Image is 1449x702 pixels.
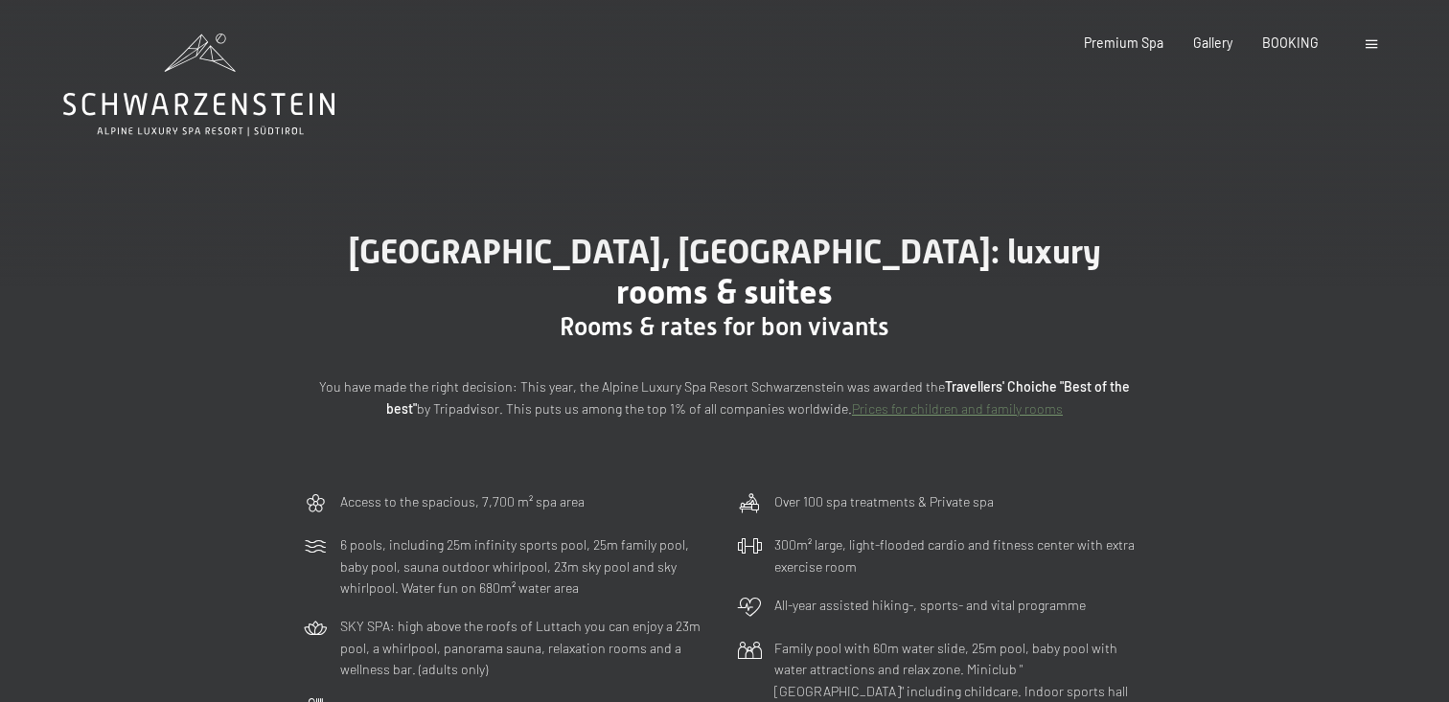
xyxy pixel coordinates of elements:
[774,595,1086,617] p: All-year assisted hiking-, sports- and vital programme
[340,491,585,513] p: Access to the spacious, 7,700 m² spa area
[560,312,889,341] span: Rooms & rates for bon vivants
[1193,34,1232,51] a: Gallery
[349,232,1101,311] span: [GEOGRAPHIC_DATA], [GEOGRAPHIC_DATA]: luxury rooms & suites
[386,378,1130,417] strong: Travellers' Choiche "Best of the best"
[340,534,712,600] p: 6 pools, including 25m infinity sports pool, 25m family pool, baby pool, sauna outdoor whirlpool,...
[1262,34,1319,51] a: BOOKING
[340,616,712,681] p: SKY SPA: high above the roofs of Luttach you can enjoy a 23m pool, a whirlpool, panorama sauna, r...
[774,491,994,513] p: Over 100 spa treatments & Private spa
[303,376,1146,419] p: You have made the right decision: This year, the Alpine Luxury Spa Resort Schwarzenstein was awar...
[774,534,1146,577] p: 300m² large, light-flooded cardio and fitness center with extra exercise room
[1084,34,1163,51] a: Premium Spa
[852,400,1063,417] a: Prices for children and family rooms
